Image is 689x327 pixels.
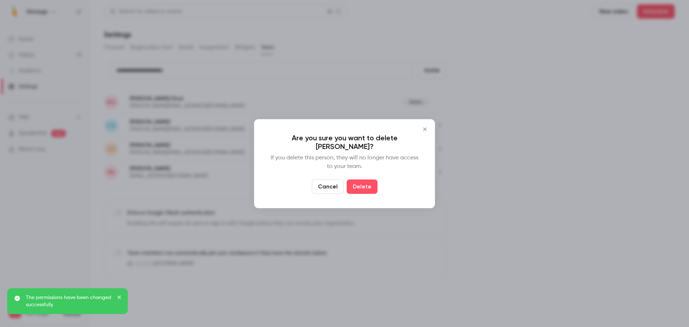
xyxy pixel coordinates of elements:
button: close [117,294,122,303]
p: If you delete this person, they will no longer have access to your team. [268,154,421,171]
button: Cancel [312,179,344,194]
button: Delete [347,179,378,194]
p: The permissions have been changed successfully [26,294,112,308]
p: Are you sure you want to delete [PERSON_NAME]? [268,134,421,151]
button: Close [418,122,432,136]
